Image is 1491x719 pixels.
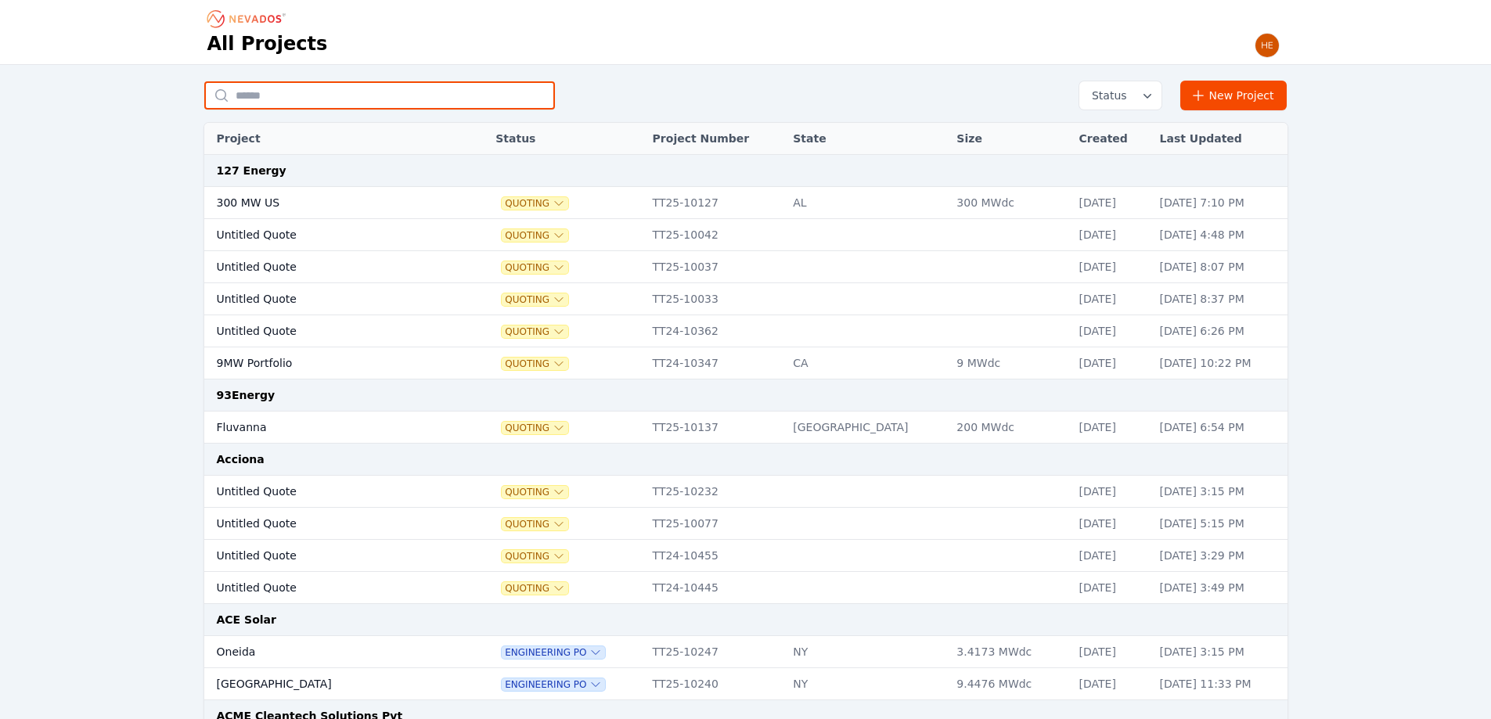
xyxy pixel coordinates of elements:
[785,347,949,379] td: CA
[1152,508,1288,540] td: [DATE] 5:15 PM
[204,219,1288,251] tr: Untitled QuoteQuotingTT25-10042[DATE][DATE] 4:48 PM
[502,197,568,210] button: Quoting
[204,155,1288,187] td: 127 Energy
[207,6,290,31] nav: Breadcrumb
[502,358,568,370] button: Quoting
[645,476,786,508] td: TT25-10232
[785,636,949,668] td: NY
[1071,315,1152,347] td: [DATE]
[1180,81,1288,110] a: New Project
[204,572,449,604] td: Untitled Quote
[204,444,1288,476] td: Acciona
[502,486,568,498] button: Quoting
[645,508,786,540] td: TT25-10077
[949,347,1071,379] td: 9 MWdc
[502,582,568,595] button: Quoting
[1086,88,1127,103] span: Status
[1152,540,1288,572] td: [DATE] 3:29 PM
[502,229,568,242] button: Quoting
[204,251,1288,283] tr: Untitled QuoteQuotingTT25-10037[DATE][DATE] 8:07 PM
[949,412,1071,444] td: 200 MWdc
[502,293,568,306] span: Quoting
[204,668,1288,700] tr: [GEOGRAPHIC_DATA]Engineering POTT25-10240NY9.4476 MWdc[DATE][DATE] 11:33 PM
[645,572,786,604] td: TT24-10445
[949,123,1071,155] th: Size
[204,347,449,379] td: 9MW Portfolio
[1152,636,1288,668] td: [DATE] 3:15 PM
[204,508,449,540] td: Untitled Quote
[1071,251,1152,283] td: [DATE]
[645,668,786,700] td: TT25-10240
[1071,668,1152,700] td: [DATE]
[1152,251,1288,283] td: [DATE] 8:07 PM
[645,187,786,219] td: TT25-10127
[1152,219,1288,251] td: [DATE] 4:48 PM
[1071,219,1152,251] td: [DATE]
[502,646,605,659] button: Engineering PO
[488,123,644,155] th: Status
[1071,123,1152,155] th: Created
[1071,476,1152,508] td: [DATE]
[785,123,949,155] th: State
[502,261,568,274] button: Quoting
[502,325,568,338] span: Quoting
[204,347,1288,379] tr: 9MW PortfolioQuotingTT24-10347CA9 MWdc[DATE][DATE] 10:22 PM
[785,187,949,219] td: AL
[204,123,449,155] th: Project
[645,347,786,379] td: TT24-10347
[207,31,328,56] h1: All Projects
[1071,187,1152,219] td: [DATE]
[645,219,786,251] td: TT25-10042
[1152,123,1288,155] th: Last Updated
[1071,572,1152,604] td: [DATE]
[204,379,1288,412] td: 93Energy
[204,476,449,508] td: Untitled Quote
[1152,476,1288,508] td: [DATE] 3:15 PM
[645,251,786,283] td: TT25-10037
[502,550,568,563] button: Quoting
[785,668,949,700] td: NY
[204,476,1288,508] tr: Untitled QuoteQuotingTT25-10232[DATE][DATE] 3:15 PM
[204,219,449,251] td: Untitled Quote
[204,508,1288,540] tr: Untitled QuoteQuotingTT25-10077[DATE][DATE] 5:15 PM
[949,187,1071,219] td: 300 MWdc
[204,604,1288,636] td: ACE Solar
[502,518,568,530] span: Quoting
[1071,347,1152,379] td: [DATE]
[645,123,786,155] th: Project Number
[204,283,1288,315] tr: Untitled QuoteQuotingTT25-10033[DATE][DATE] 8:37 PM
[204,540,1288,572] tr: Untitled QuoteQuotingTT24-10455[DATE][DATE] 3:29 PM
[204,636,1288,668] tr: OneidaEngineering POTT25-10247NY3.4173 MWdc[DATE][DATE] 3:15 PM
[785,412,949,444] td: [GEOGRAPHIC_DATA]
[1152,412,1288,444] td: [DATE] 6:54 PM
[204,251,449,283] td: Untitled Quote
[1152,347,1288,379] td: [DATE] 10:22 PM
[1071,508,1152,540] td: [DATE]
[1152,315,1288,347] td: [DATE] 6:26 PM
[1071,540,1152,572] td: [DATE]
[1152,572,1288,604] td: [DATE] 3:49 PM
[1152,283,1288,315] td: [DATE] 8:37 PM
[645,412,786,444] td: TT25-10137
[204,668,449,700] td: [GEOGRAPHIC_DATA]
[502,678,605,691] button: Engineering PO
[204,315,1288,347] tr: Untitled QuoteQuotingTT24-10362[DATE][DATE] 6:26 PM
[949,636,1071,668] td: 3.4173 MWdc
[204,187,449,219] td: 300 MW US
[204,283,449,315] td: Untitled Quote
[1071,412,1152,444] td: [DATE]
[204,412,1288,444] tr: FluvannaQuotingTT25-10137[GEOGRAPHIC_DATA]200 MWdc[DATE][DATE] 6:54 PM
[1152,187,1288,219] td: [DATE] 7:10 PM
[949,668,1071,700] td: 9.4476 MWdc
[1071,636,1152,668] td: [DATE]
[204,572,1288,604] tr: Untitled QuoteQuotingTT24-10445[DATE][DATE] 3:49 PM
[502,422,568,434] span: Quoting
